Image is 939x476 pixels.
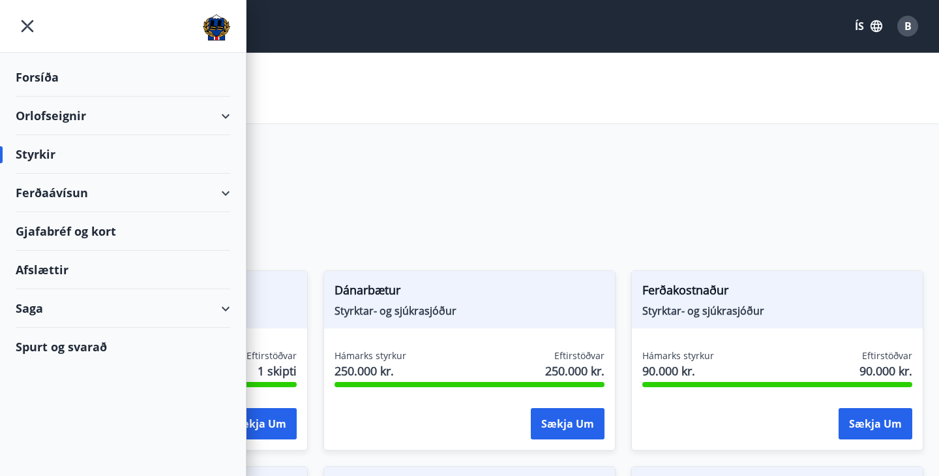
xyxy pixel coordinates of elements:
[642,362,714,379] span: 90.000 kr.
[839,408,912,439] button: Sækja um
[554,349,604,362] span: Eftirstöðvar
[16,14,39,38] button: menu
[335,304,604,318] span: Styrktar- og sjúkrasjóður
[258,362,297,379] span: 1 skipti
[642,349,714,362] span: Hámarks styrkur
[545,362,604,379] span: 250.000 kr.
[223,408,297,439] button: Sækja um
[335,362,406,379] span: 250.000 kr.
[335,281,604,304] span: Dánarbætur
[642,281,912,304] span: Ferðakostnaður
[16,328,230,366] div: Spurt og svarað
[16,174,230,212] div: Ferðaávísun
[16,135,230,174] div: Styrkir
[642,304,912,318] span: Styrktar- og sjúkrasjóður
[16,289,230,328] div: Saga
[246,349,297,362] span: Eftirstöðvar
[16,251,230,289] div: Afslættir
[862,349,912,362] span: Eftirstöðvar
[203,14,230,40] img: union_logo
[16,97,230,135] div: Orlofseignir
[335,349,406,362] span: Hámarks styrkur
[531,408,604,439] button: Sækja um
[859,362,912,379] span: 90.000 kr.
[848,14,889,38] button: ÍS
[16,58,230,97] div: Forsíða
[904,19,912,33] span: B
[892,10,923,42] button: B
[16,212,230,251] div: Gjafabréf og kort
